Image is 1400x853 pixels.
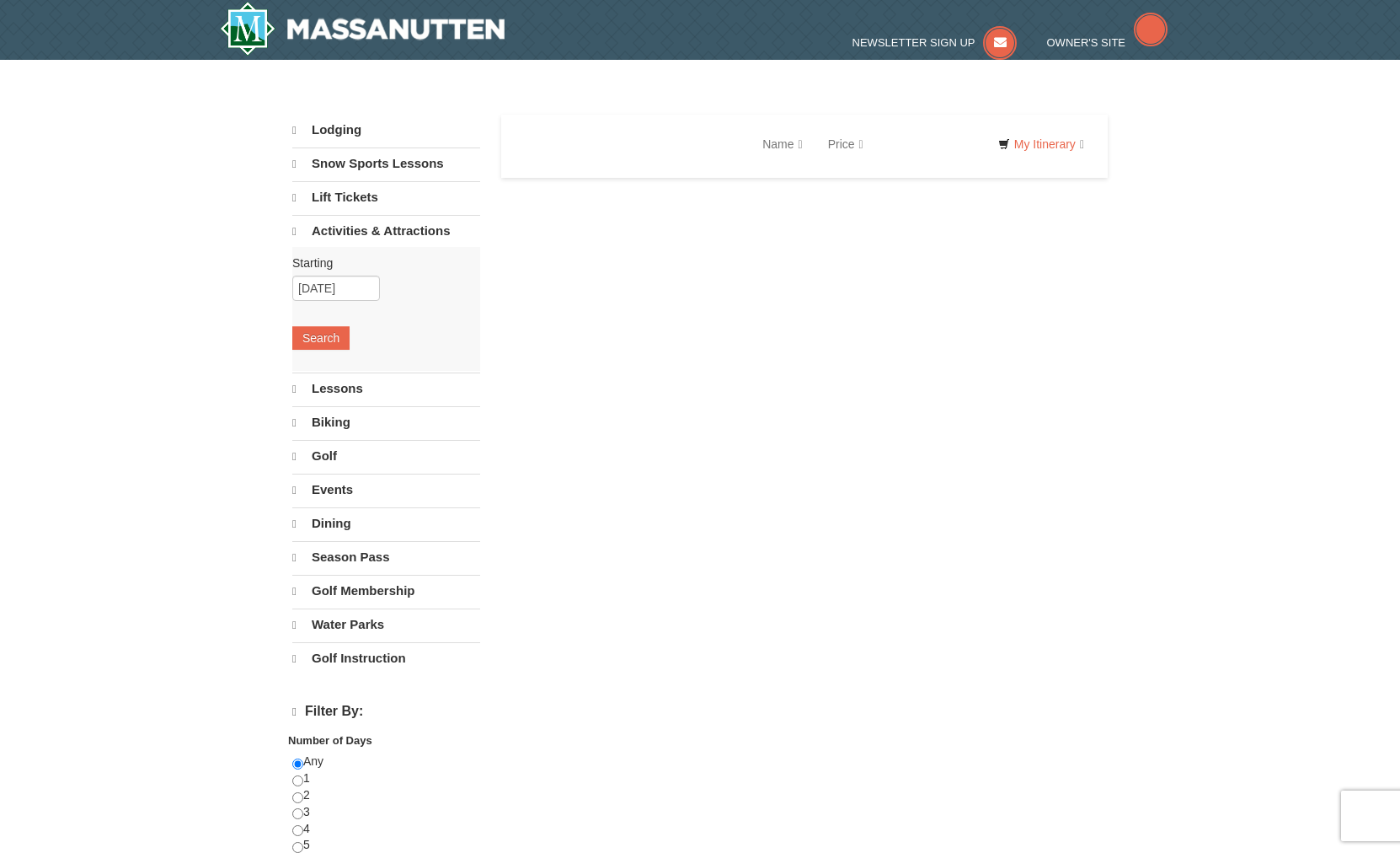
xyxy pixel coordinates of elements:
[1047,36,1126,49] span: Owner's Site
[852,36,1018,49] a: Newsletter Sign Up
[292,406,480,438] a: Biking
[292,575,480,607] a: Golf Membership
[292,326,350,350] button: Search
[292,507,480,539] a: Dining
[292,440,480,472] a: Golf
[292,541,480,573] a: Season Pass
[815,127,876,161] a: Price
[220,2,505,56] a: Massanutten Resort
[750,127,815,161] a: Name
[292,609,480,641] a: Water Parks
[987,131,1095,157] a: My Itinerary
[292,642,480,674] a: Golf Instruction
[292,181,480,213] a: Lift Tickets
[292,373,480,405] a: Lessons
[292,255,468,271] label: Starting
[1047,36,1168,49] a: Owner's Site
[852,36,975,49] span: Newsletter Sign Up
[288,734,372,747] strong: Number of Days
[292,115,480,146] a: Lodging
[292,704,480,720] h4: Filter By:
[292,474,480,506] a: Events
[220,2,505,56] img: Massanutten Resort Logo
[292,215,480,247] a: Activities & Attractions
[292,148,480,180] a: Snow Sports Lessons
